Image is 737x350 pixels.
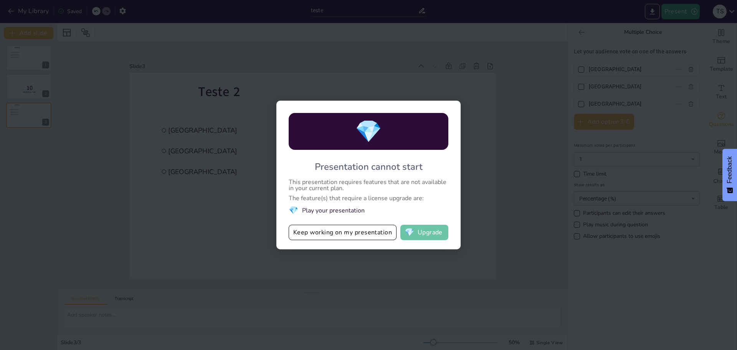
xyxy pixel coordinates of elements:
[289,205,298,216] span: diamond
[400,225,448,240] button: diamondUpgrade
[315,161,423,173] div: Presentation cannot start
[289,195,448,201] div: The feature(s) that require a license upgrade are:
[289,179,448,191] div: This presentation requires features that are not available in your current plan.
[289,225,397,240] button: Keep working on my presentation
[722,149,737,201] button: Feedback - Show survey
[355,117,382,146] span: diamond
[726,156,733,183] span: Feedback
[289,205,448,216] li: Play your presentation
[405,229,414,236] span: diamond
